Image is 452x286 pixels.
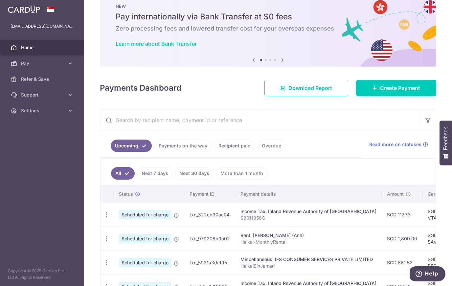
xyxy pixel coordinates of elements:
span: Pay [21,60,64,67]
a: More than 1 month [216,167,267,180]
h6: Zero processing fees and lowered transfer cost for your overseas expenses [116,25,420,33]
a: Next 7 days [137,167,172,180]
span: Scheduled for charge [119,234,171,243]
td: SGD 861.52 [382,251,422,275]
span: Scheduled for charge [119,258,171,267]
div: Miscellaneous. IFS CONSUMER SERVICES PRIVATE LIMITED [240,256,376,263]
a: All [111,167,135,180]
span: Home [21,44,64,51]
a: Overdue [258,140,285,152]
span: Support [21,92,64,98]
iframe: Opens a widget where you can find more information [410,266,445,283]
span: Feedback [443,127,449,150]
td: txn_5931a3def95 [184,251,235,275]
img: CardUp [8,5,40,13]
span: Download Report [288,84,332,92]
h5: Pay internationally via Bank Transfer at $0 fees [116,11,420,22]
th: Payment details [235,186,382,203]
p: [EMAIL_ADDRESS][DOMAIN_NAME] [11,23,74,30]
div: Income Tax. Inland Revenue Authority of [GEOGRAPHIC_DATA] [240,208,376,215]
p: Haikal-MonthlyRental [240,239,376,245]
a: Download Report [264,80,348,96]
td: txn_322cb30ac04 [184,203,235,227]
a: Read more on statuses [369,141,428,148]
span: Read more on statuses [369,141,421,148]
span: Refer & Save [21,76,64,82]
th: Payment ID [184,186,235,203]
p: HaikalBinJamari [240,263,376,269]
h4: Payments Dashboard [100,82,181,94]
span: Create Payment [380,84,420,92]
a: Create Payment [356,80,436,96]
div: Rent. [PERSON_NAME] (Ash) [240,232,376,239]
span: Status [119,191,133,197]
button: Feedback - Show survey [440,121,452,165]
td: txn_979208b9a02 [184,227,235,251]
a: Upcoming [111,140,152,152]
a: Next 30 days [175,167,214,180]
td: SGD 1,800.00 [382,227,422,251]
span: Settings [21,107,64,114]
span: Amount [387,191,404,197]
p: NEW [116,4,420,9]
p: S9011956G [240,215,376,221]
a: Recipient paid [214,140,255,152]
input: Search by recipient name, payment id or reference [100,110,420,131]
span: Scheduled for charge [119,210,171,219]
a: Learn more about Bank Transfer [116,40,197,47]
td: SGD 117.73 [382,203,422,227]
a: Payments on the way [154,140,212,152]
